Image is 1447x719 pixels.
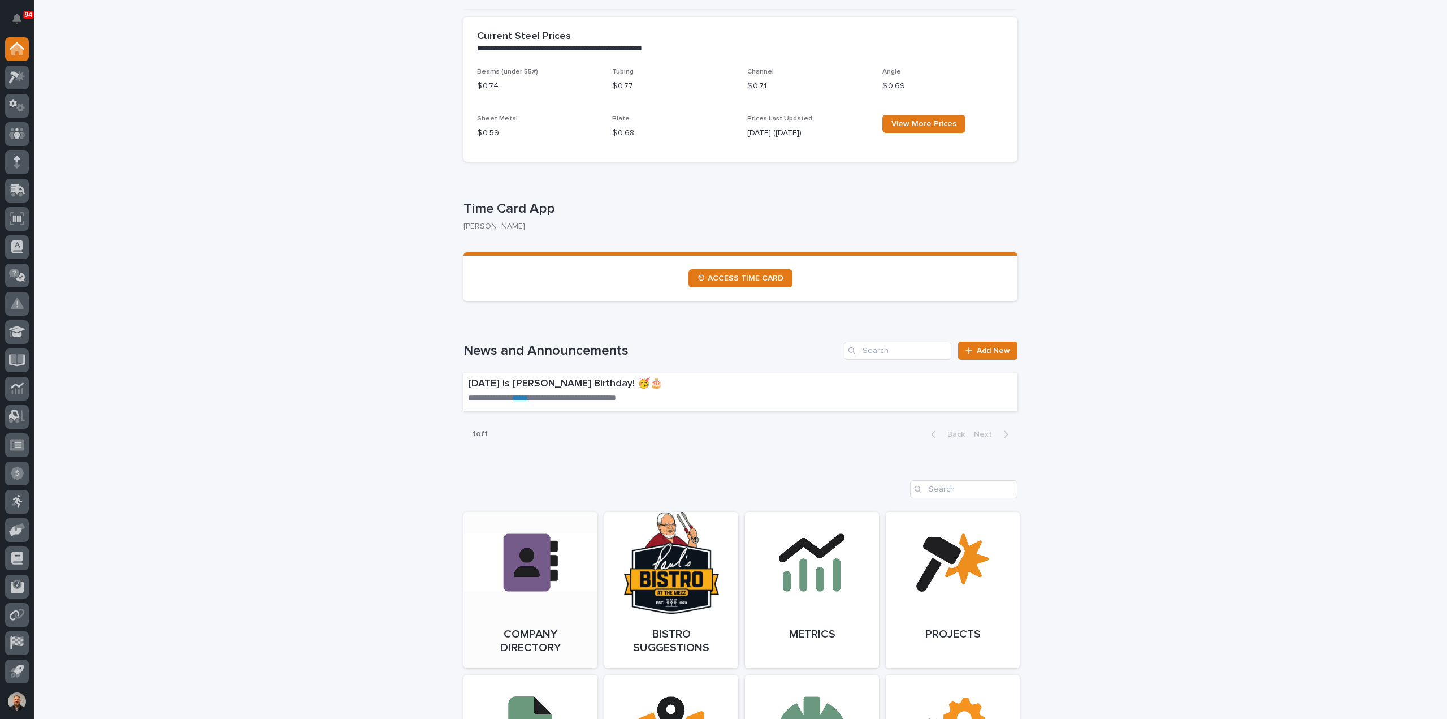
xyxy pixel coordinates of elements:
[463,512,597,668] a: Company Directory
[697,274,783,282] span: ⏲ ACCESS TIME CARD
[958,342,1017,360] a: Add New
[747,80,869,92] p: $ 0.71
[477,31,571,43] h2: Current Steel Prices
[745,512,879,668] a: Metrics
[747,115,812,122] span: Prices Last Updated
[747,68,774,75] span: Channel
[612,115,630,122] span: Plate
[468,378,853,390] p: [DATE] is [PERSON_NAME] Birthday! 🥳🎂
[477,127,599,139] p: $ 0.59
[891,120,956,128] span: View More Prices
[882,68,901,75] span: Angle
[922,429,969,440] button: Back
[463,343,839,359] h1: News and Announcements
[477,80,599,92] p: $ 0.74
[463,222,1008,231] p: [PERSON_NAME]
[463,201,1013,217] p: Time Card App
[882,115,965,133] a: View More Prices
[14,14,29,32] div: Notifications94
[941,430,965,438] span: Back
[612,80,734,92] p: $ 0.77
[5,7,29,31] button: Notifications
[612,68,634,75] span: Tubing
[969,429,1017,440] button: Next
[747,127,869,139] p: [DATE] ([DATE])
[974,430,999,438] span: Next
[5,690,29,713] button: users-avatar
[477,115,518,122] span: Sheet Metal
[977,347,1010,355] span: Add New
[886,512,1020,668] a: Projects
[25,11,32,19] p: 94
[844,342,951,360] input: Search
[612,127,734,139] p: $ 0.68
[604,512,738,668] a: Bistro Suggestions
[477,68,538,75] span: Beams (under 55#)
[463,420,497,448] p: 1 of 1
[882,80,1004,92] p: $ 0.69
[688,269,792,287] a: ⏲ ACCESS TIME CARD
[910,480,1017,498] input: Search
